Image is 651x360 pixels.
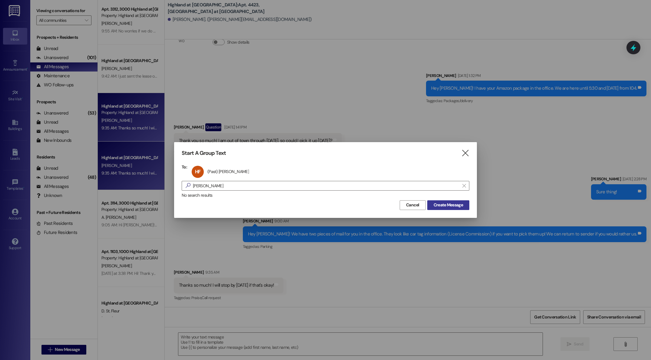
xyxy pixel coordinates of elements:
[427,200,469,210] button: Create Message
[462,183,466,188] i: 
[182,150,226,157] h3: Start A Group Text
[461,150,469,156] i: 
[207,169,249,174] div: (Past) [PERSON_NAME]
[434,202,463,208] span: Create Message
[195,168,200,175] span: HF
[182,192,469,198] div: No search results
[400,200,426,210] button: Cancel
[459,181,469,190] button: Clear text
[406,202,419,208] span: Cancel
[183,182,193,189] i: 
[182,164,187,170] h3: To:
[193,182,459,190] input: Search for any contact or apartment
